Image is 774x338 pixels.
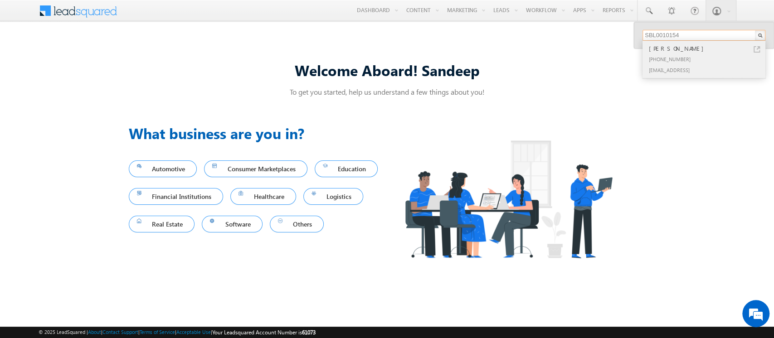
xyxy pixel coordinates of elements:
[239,190,288,203] span: Healthcare
[129,87,646,97] p: To get you started, help us understand a few things about you!
[39,328,316,337] span: © 2025 LeadSquared | | | | |
[312,190,355,203] span: Logistics
[140,329,175,335] a: Terms of Service
[137,163,189,175] span: Automotive
[210,218,254,230] span: Software
[176,329,211,335] a: Acceptable Use
[647,43,769,53] div: [PERSON_NAME]
[15,48,38,59] img: d_60004797649_company_0_60004797649
[302,329,316,336] span: 61073
[212,329,316,336] span: Your Leadsquared Account Number is
[647,64,769,75] div: [EMAIL_ADDRESS]
[323,163,370,175] span: Education
[212,163,299,175] span: Consumer Marketplaces
[47,48,152,59] div: Chat with us now
[137,218,187,230] span: Real Estate
[129,60,646,80] div: Welcome Aboard! Sandeep
[88,329,101,335] a: About
[647,53,769,64] div: [PHONE_NUMBER]
[137,190,215,203] span: Financial Institutions
[123,266,165,278] em: Start Chat
[278,218,316,230] span: Others
[149,5,170,26] div: Minimize live chat window
[12,84,166,258] textarea: Type your message and hit 'Enter'
[387,122,629,276] img: Industry.png
[102,329,138,335] a: Contact Support
[129,122,387,144] h3: What business are you in?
